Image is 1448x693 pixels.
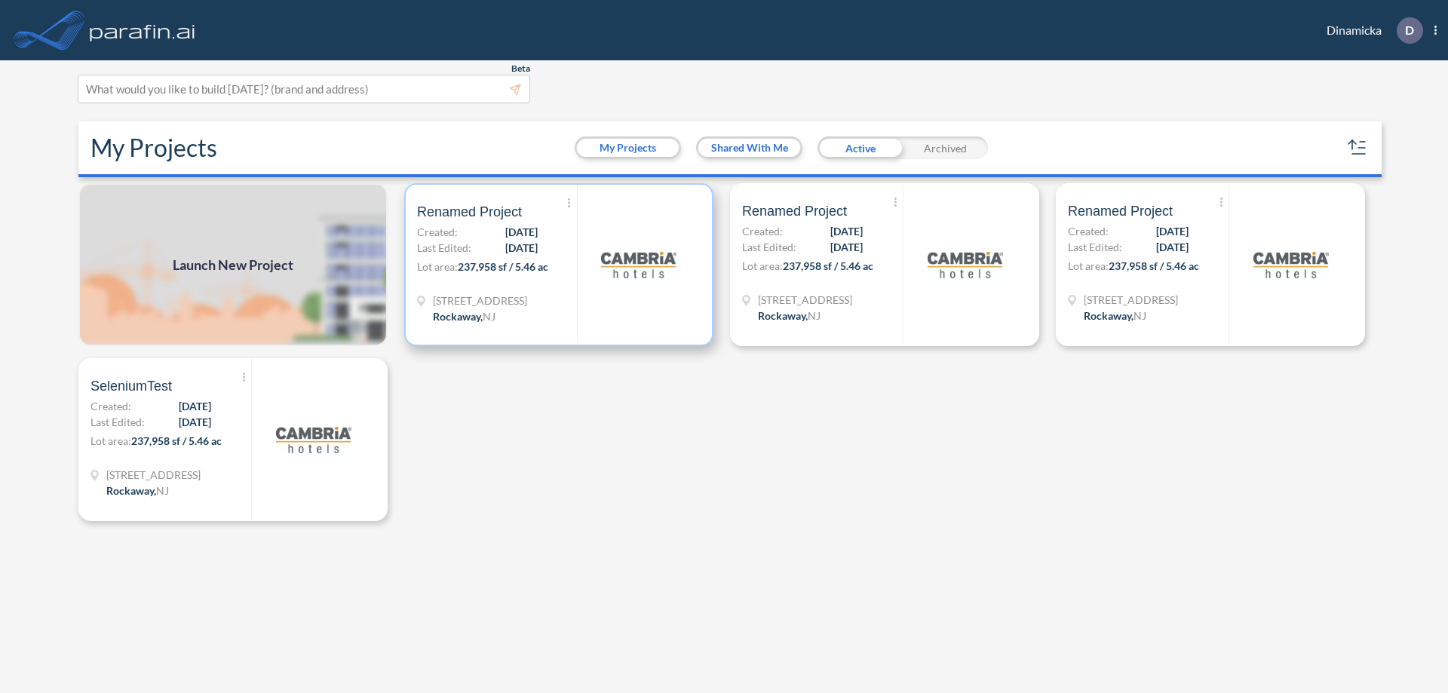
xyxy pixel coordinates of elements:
[179,414,211,430] span: [DATE]
[783,259,873,272] span: 237,958 sf / 5.46 ac
[90,398,131,414] span: Created:
[417,203,522,221] span: Renamed Project
[78,183,388,346] img: add
[276,402,351,477] img: logo
[505,224,538,240] span: [DATE]
[417,260,458,273] span: Lot area:
[928,227,1003,302] img: logo
[818,136,903,159] div: Active
[758,309,808,322] span: Rockaway ,
[601,227,676,302] img: logo
[131,434,222,447] span: 237,958 sf / 5.46 ac
[1084,292,1178,308] span: 321 Mt Hope Ave
[1156,239,1189,255] span: [DATE]
[742,202,847,220] span: Renamed Project
[758,292,852,308] span: 321 Mt Hope Ave
[1253,227,1329,302] img: logo
[433,310,483,323] span: Rockaway ,
[577,139,679,157] button: My Projects
[1084,309,1134,322] span: Rockaway ,
[1068,223,1109,239] span: Created:
[830,239,863,255] span: [DATE]
[417,240,471,256] span: Last Edited:
[1068,259,1109,272] span: Lot area:
[173,255,293,275] span: Launch New Project
[106,467,201,483] span: 321 Mt Hope Ave
[90,434,131,447] span: Lot area:
[698,139,800,157] button: Shared With Me
[511,63,530,75] span: Beta
[106,484,156,497] span: Rockaway ,
[417,224,458,240] span: Created:
[1068,202,1173,220] span: Renamed Project
[1304,17,1437,44] div: Dinamicka
[1156,223,1189,239] span: [DATE]
[505,240,538,256] span: [DATE]
[483,310,495,323] span: NJ
[742,223,783,239] span: Created:
[1068,239,1122,255] span: Last Edited:
[1345,136,1370,160] button: sort
[90,414,145,430] span: Last Edited:
[433,308,495,324] div: Rockaway, NJ
[90,377,172,395] span: SeleniumTest
[106,483,169,498] div: Rockaway, NJ
[78,183,388,346] a: Launch New Project
[742,239,796,255] span: Last Edited:
[903,136,988,159] div: Archived
[90,133,217,162] h2: My Projects
[830,223,863,239] span: [DATE]
[1109,259,1199,272] span: 237,958 sf / 5.46 ac
[179,398,211,414] span: [DATE]
[156,484,169,497] span: NJ
[433,293,527,308] span: 321 Mt Hope Ave
[87,15,198,45] img: logo
[758,308,821,324] div: Rockaway, NJ
[1084,308,1146,324] div: Rockaway, NJ
[808,309,821,322] span: NJ
[1405,23,1414,37] p: D
[1134,309,1146,322] span: NJ
[458,260,548,273] span: 237,958 sf / 5.46 ac
[742,259,783,272] span: Lot area:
